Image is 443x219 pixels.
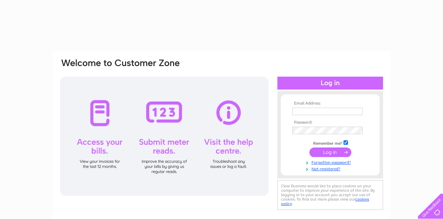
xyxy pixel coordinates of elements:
[292,159,370,165] a: Forgotten password?
[277,180,383,210] div: Clear Business would like to place cookies on your computer to improve your experience of the sit...
[281,197,369,206] a: cookies policy
[309,147,351,157] input: Submit
[291,139,370,146] td: Remember me?
[292,165,370,172] a: Not registered?
[291,120,370,125] th: Password:
[291,101,370,106] th: Email Address:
